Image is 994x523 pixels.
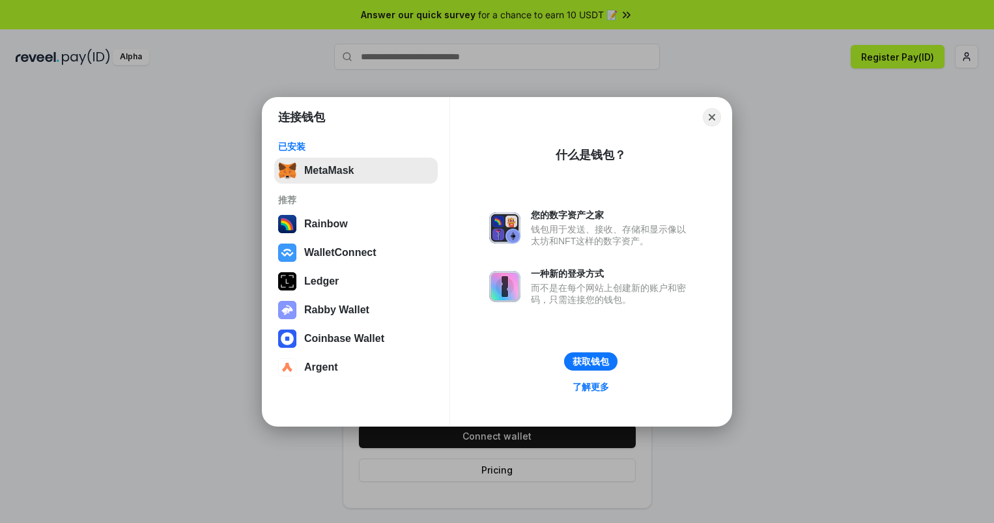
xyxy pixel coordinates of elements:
div: 而不是在每个网站上创建新的账户和密码，只需连接您的钱包。 [531,282,692,305]
button: Argent [274,354,438,380]
img: svg+xml,%3Csvg%20width%3D%22120%22%20height%3D%22120%22%20viewBox%3D%220%200%20120%20120%22%20fil... [278,215,296,233]
div: 什么是钱包？ [556,147,626,163]
div: 获取钱包 [573,356,609,367]
div: Argent [304,361,338,373]
div: 一种新的登录方式 [531,268,692,279]
div: Rainbow [304,218,348,230]
img: svg+xml,%3Csvg%20xmlns%3D%22http%3A%2F%2Fwww.w3.org%2F2000%2Fsvg%22%20width%3D%2228%22%20height%3... [278,272,296,290]
button: Rabby Wallet [274,297,438,323]
div: 了解更多 [573,381,609,393]
div: 已安装 [278,141,434,152]
div: Coinbase Wallet [304,333,384,345]
div: WalletConnect [304,247,376,259]
div: MetaMask [304,165,354,177]
a: 了解更多 [565,378,617,395]
img: svg+xml,%3Csvg%20fill%3D%22none%22%20height%3D%2233%22%20viewBox%3D%220%200%2035%2033%22%20width%... [278,162,296,180]
img: svg+xml,%3Csvg%20xmlns%3D%22http%3A%2F%2Fwww.w3.org%2F2000%2Fsvg%22%20fill%3D%22none%22%20viewBox... [489,212,520,244]
div: Ledger [304,276,339,287]
button: 获取钱包 [564,352,618,371]
div: 推荐 [278,194,434,206]
button: MetaMask [274,158,438,184]
img: svg+xml,%3Csvg%20width%3D%2228%22%20height%3D%2228%22%20viewBox%3D%220%200%2028%2028%22%20fill%3D... [278,330,296,348]
button: Rainbow [274,211,438,237]
img: svg+xml,%3Csvg%20width%3D%2228%22%20height%3D%2228%22%20viewBox%3D%220%200%2028%2028%22%20fill%3D... [278,244,296,262]
img: svg+xml,%3Csvg%20xmlns%3D%22http%3A%2F%2Fwww.w3.org%2F2000%2Fsvg%22%20fill%3D%22none%22%20viewBox... [489,271,520,302]
h1: 连接钱包 [278,109,325,125]
div: 钱包用于发送、接收、存储和显示像以太坊和NFT这样的数字资产。 [531,223,692,247]
button: Coinbase Wallet [274,326,438,352]
img: svg+xml,%3Csvg%20xmlns%3D%22http%3A%2F%2Fwww.w3.org%2F2000%2Fsvg%22%20fill%3D%22none%22%20viewBox... [278,301,296,319]
button: Close [703,108,721,126]
button: WalletConnect [274,240,438,266]
div: 您的数字资产之家 [531,209,692,221]
button: Ledger [274,268,438,294]
img: svg+xml,%3Csvg%20width%3D%2228%22%20height%3D%2228%22%20viewBox%3D%220%200%2028%2028%22%20fill%3D... [278,358,296,376]
div: Rabby Wallet [304,304,369,316]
